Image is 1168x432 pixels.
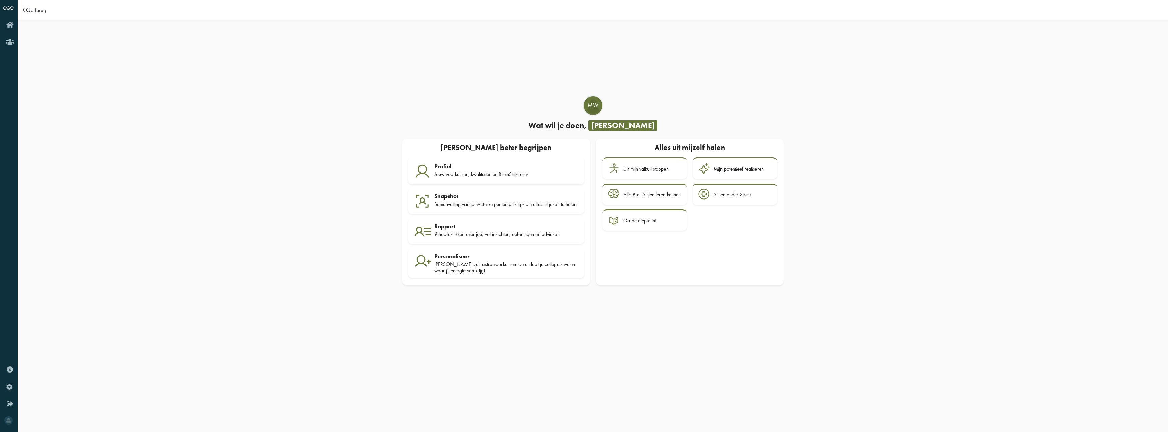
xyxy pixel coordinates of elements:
[623,218,656,224] div: Ga de diepte in!
[434,193,579,200] div: Snapshot
[528,120,587,131] span: Wat wil je doen,
[602,142,778,155] div: Alles uit mijzelf halen
[26,7,47,13] a: Ga terug
[714,166,764,172] div: Mijn potentieel realiseren
[434,171,579,177] div: Jouw voorkeuren, kwaliteiten en BreinStijlscores
[602,209,687,231] a: Ga de diepte in!
[693,184,777,205] a: Stijlen onder Stress
[588,120,657,131] span: [PERSON_NAME]
[434,231,579,237] div: 9 hoofdstukken over jou, vol inzichten, oefeningen en adviezen
[408,219,584,244] a: Rapport 9 hoofdstukken over jou, vol inzichten, oefeningen en adviezen
[584,101,602,109] span: MW
[434,223,579,230] div: Rapport
[584,96,602,115] div: Melanie Werner
[714,192,751,198] div: Stijlen onder Stress
[434,253,579,260] div: Personaliseer
[408,248,584,278] a: Personaliseer [PERSON_NAME] zelf extra voorkeuren toe en laat je collega's weten waar jij energie...
[408,157,584,184] a: Profiel Jouw voorkeuren, kwaliteiten en BreinStijlscores
[405,142,587,155] div: [PERSON_NAME] beter begrijpen
[434,201,579,207] div: Samenvatting van jouw sterke punten plus tips om alles uit jezelf te halen
[434,163,579,170] div: Profiel
[434,261,579,274] div: [PERSON_NAME] zelf extra voorkeuren toe en laat je collega's weten waar jij energie van krijgt
[623,166,669,172] div: Uit mijn valkuil stappen
[602,157,687,179] a: Uit mijn valkuil stappen
[602,184,687,205] a: Alle BreinStijlen leren kennen
[408,189,584,214] a: Snapshot Samenvatting van jouw sterke punten plus tips om alles uit jezelf te halen
[623,192,681,198] div: Alle BreinStijlen leren kennen
[693,157,777,179] a: Mijn potentieel realiseren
